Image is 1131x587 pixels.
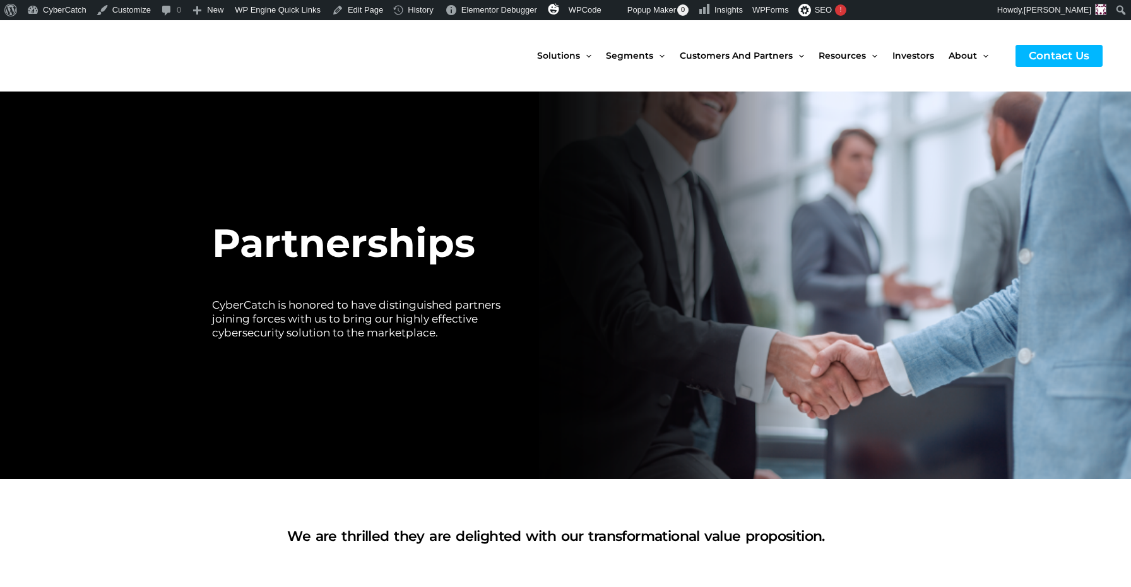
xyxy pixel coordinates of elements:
a: Contact Us [1016,45,1103,67]
span: Menu Toggle [977,29,988,82]
span: Menu Toggle [580,29,591,82]
span: Resources [819,29,866,82]
span: Menu Toggle [866,29,877,82]
span: Segments [606,29,653,82]
img: CyberCatch [22,30,174,82]
span: Menu Toggle [793,29,804,82]
h1: We are thrilled they are delighted with our transformational value proposition. [212,526,900,547]
div: ! [835,4,846,16]
span: Menu Toggle [653,29,665,82]
span: About [949,29,977,82]
a: Investors [892,29,949,82]
h2: CyberCatch is honored to have distinguished partners joining forces with us to bring our highly e... [212,298,516,340]
img: svg+xml;base64,PHN2ZyB4bWxucz0iaHR0cDovL3d3dy53My5vcmcvMjAwMC9zdmciIHZpZXdCb3g9IjAgMCAzMiAzMiI+PG... [548,3,559,15]
span: SEO [815,5,832,15]
span: Investors [892,29,934,82]
nav: Site Navigation: New Main Menu [537,29,1003,82]
span: Solutions [537,29,580,82]
h1: Partnerships [212,214,516,273]
span: 0 [677,4,689,16]
span: Customers and Partners [680,29,793,82]
span: [PERSON_NAME] [1024,5,1091,15]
